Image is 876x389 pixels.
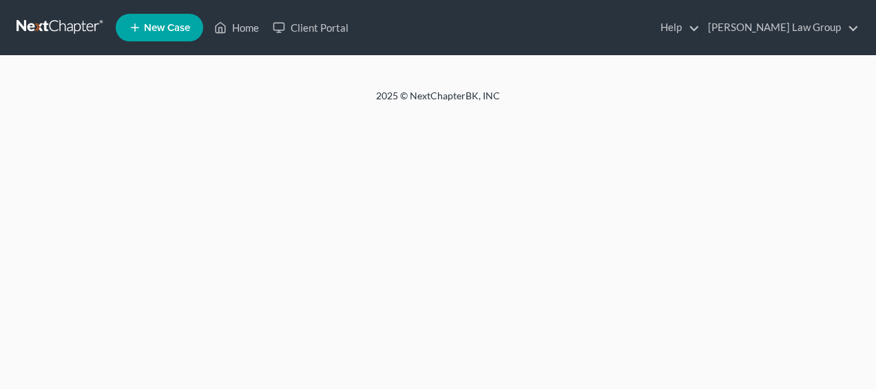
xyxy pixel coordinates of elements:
a: Help [654,15,700,40]
a: Client Portal [266,15,355,40]
a: [PERSON_NAME] Law Group [701,15,859,40]
new-legal-case-button: New Case [116,14,203,41]
a: Home [207,15,266,40]
div: 2025 © NextChapterBK, INC [45,89,831,114]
